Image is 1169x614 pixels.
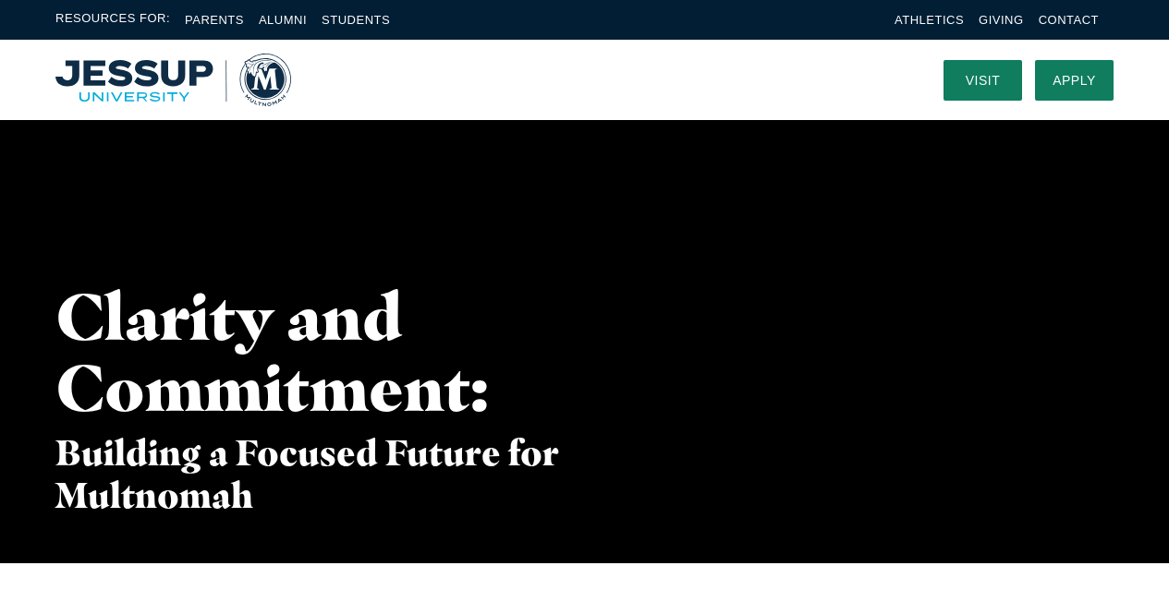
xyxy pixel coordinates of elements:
[55,432,761,517] h3: Building a Focused Future for Multnomah
[1039,13,1099,27] a: Contact
[259,13,307,27] a: Alumni
[55,281,476,423] h1: Clarity and Commitment:
[1035,60,1114,101] a: Apply
[55,54,291,106] a: Home
[55,9,170,30] span: Resources For:
[895,13,964,27] a: Athletics
[979,13,1024,27] a: Giving
[322,13,390,27] a: Students
[185,13,244,27] a: Parents
[944,60,1022,101] a: Visit
[55,54,291,106] img: Multnomah University Logo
